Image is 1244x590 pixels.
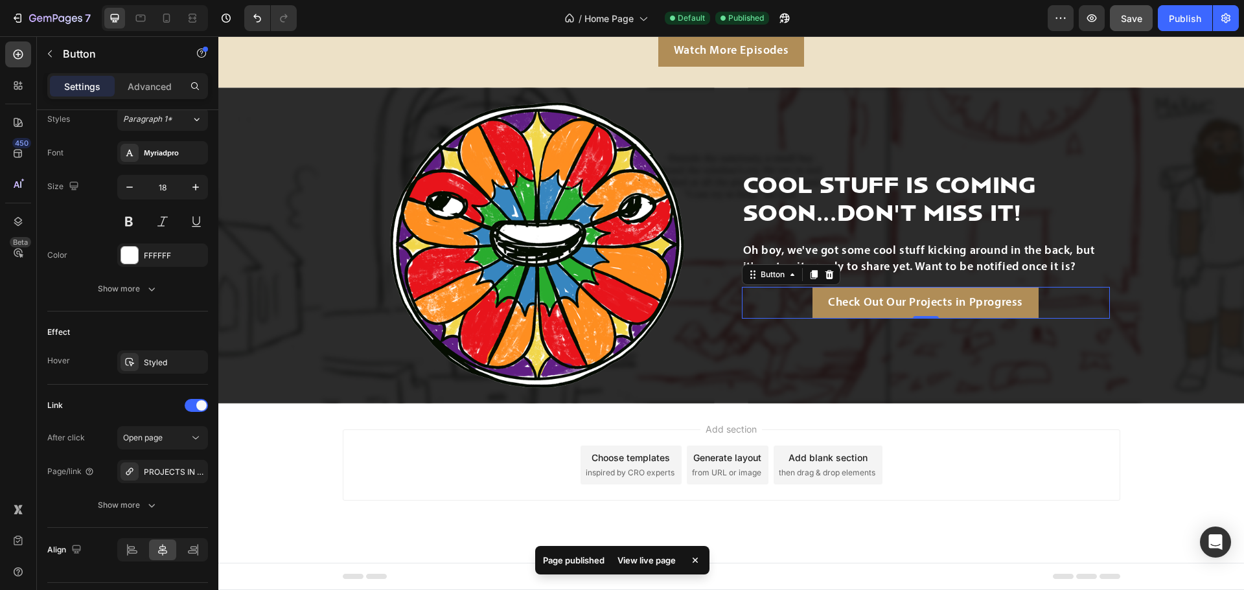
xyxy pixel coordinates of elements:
div: Show more [98,282,158,295]
button: Publish [1158,5,1212,31]
a: Check Out Our Projects in Pprogress [594,251,820,282]
span: then drag & drop elements [560,431,657,442]
div: Hover [47,355,70,367]
div: Button [540,233,569,244]
p: Settings [64,80,100,93]
div: Styled [144,357,205,369]
p: Button [63,46,173,62]
button: Save [1110,5,1153,31]
div: View live page [610,551,684,569]
span: Home Page [584,12,634,25]
iframe: Design area [218,36,1244,590]
button: Open page [117,426,208,449]
div: Choose templates [373,414,452,428]
span: Add section [482,386,544,400]
div: Align [47,541,84,559]
span: Save [1121,13,1142,24]
span: COOL STUFF IS COMING SOON...DON'T MISS IT! [525,139,818,190]
span: inspired by CRO experts [367,431,456,442]
div: Add blank section [570,414,649,428]
p: Page published [543,554,605,567]
span: / [579,12,582,25]
p: Check Out Our Projects in Pprogress [610,258,805,275]
p: 7 [85,10,91,26]
div: Color [47,249,67,261]
span: from URL or image [474,431,543,442]
div: Link [47,400,63,411]
div: 450 [12,138,31,148]
div: Generate layout [475,414,543,428]
p: Watch More Episodes [455,6,570,23]
div: After click [47,432,85,444]
div: Beta [10,237,31,247]
button: Paragraph 1* [117,108,208,131]
span: Open page [123,433,163,442]
span: Default [678,12,705,24]
button: 7 [5,5,97,31]
div: Effect [47,326,70,338]
p: Advanced [128,80,172,93]
div: Size [47,178,82,196]
div: Styles [47,113,70,125]
div: PROJECTS IN PROGRESS [144,466,205,478]
div: Publish [1169,12,1201,25]
div: Page/link [47,466,95,477]
span: Paragraph 1* [123,113,172,125]
div: Show more [98,499,158,512]
div: Undo/Redo [244,5,297,31]
div: FFFFFF [144,250,205,262]
img: gempages_579679855205941844-4bbc6c58-5b69-45cf-b7d9-27c271112bc5.png [135,25,503,393]
p: Oh boy, we've got some cool stuff kicking around in the back, but it's not quite ready to share y... [525,207,890,239]
button: Show more [47,494,208,517]
div: Myriadpro [144,148,205,159]
div: Open Intercom Messenger [1200,527,1231,558]
span: Published [728,12,764,24]
div: Font [47,147,63,159]
button: Show more [47,277,208,301]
